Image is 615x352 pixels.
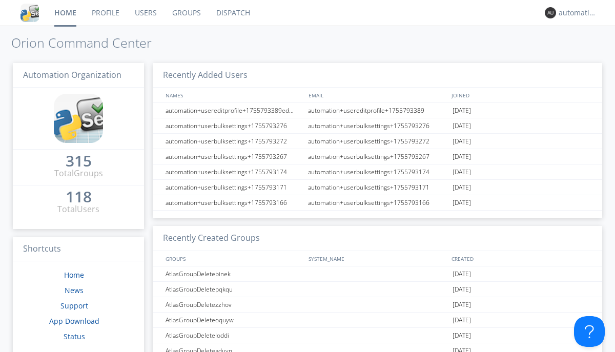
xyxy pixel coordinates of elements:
[20,4,39,22] img: cddb5a64eb264b2086981ab96f4c1ba7
[153,180,602,195] a: automation+userbulksettings+1755793171automation+userbulksettings+1755793171[DATE]
[574,316,605,347] iframe: Toggle Customer Support
[153,63,602,88] h3: Recently Added Users
[57,203,99,215] div: Total Users
[453,164,471,180] span: [DATE]
[453,266,471,282] span: [DATE]
[305,103,450,118] div: automation+usereditprofile+1755793389
[163,118,305,133] div: automation+userbulksettings+1755793276
[453,103,471,118] span: [DATE]
[163,103,305,118] div: automation+usereditprofile+1755793389editedautomation+usereditprofile+1755793389
[163,266,305,281] div: AtlasGroupDeletebinek
[453,134,471,149] span: [DATE]
[306,88,449,102] div: EMAIL
[453,149,471,164] span: [DATE]
[305,134,450,149] div: automation+userbulksettings+1755793272
[453,195,471,211] span: [DATE]
[453,180,471,195] span: [DATE]
[54,168,103,179] div: Total Groups
[163,134,305,149] div: automation+userbulksettings+1755793272
[66,156,92,168] a: 315
[449,251,592,266] div: CREATED
[153,226,602,251] h3: Recently Created Groups
[66,192,92,202] div: 118
[153,282,602,297] a: AtlasGroupDeletepqkqu[DATE]
[163,195,305,210] div: automation+userbulksettings+1755793166
[163,297,305,312] div: AtlasGroupDeletezzhov
[453,328,471,343] span: [DATE]
[545,7,556,18] img: 373638.png
[153,328,602,343] a: AtlasGroupDeleteloddi[DATE]
[153,134,602,149] a: automation+userbulksettings+1755793272automation+userbulksettings+1755793272[DATE]
[163,251,303,266] div: GROUPS
[66,192,92,203] a: 118
[453,313,471,328] span: [DATE]
[163,282,305,297] div: AtlasGroupDeletepqkqu
[163,149,305,164] div: automation+userbulksettings+1755793267
[305,149,450,164] div: automation+userbulksettings+1755793267
[60,301,88,310] a: Support
[163,164,305,179] div: automation+userbulksettings+1755793174
[66,156,92,166] div: 315
[153,164,602,180] a: automation+userbulksettings+1755793174automation+userbulksettings+1755793174[DATE]
[23,69,121,80] span: Automation Organization
[453,118,471,134] span: [DATE]
[54,94,103,143] img: cddb5a64eb264b2086981ab96f4c1ba7
[163,88,303,102] div: NAMES
[153,195,602,211] a: automation+userbulksettings+1755793166automation+userbulksettings+1755793166[DATE]
[163,328,305,343] div: AtlasGroupDeleteloddi
[449,88,592,102] div: JOINED
[559,8,597,18] div: automation+atlas0035
[453,282,471,297] span: [DATE]
[305,118,450,133] div: automation+userbulksettings+1755793276
[153,118,602,134] a: automation+userbulksettings+1755793276automation+userbulksettings+1755793276[DATE]
[64,270,84,280] a: Home
[64,332,85,341] a: Status
[453,297,471,313] span: [DATE]
[153,149,602,164] a: automation+userbulksettings+1755793267automation+userbulksettings+1755793267[DATE]
[306,251,449,266] div: SYSTEM_NAME
[305,164,450,179] div: automation+userbulksettings+1755793174
[49,316,99,326] a: App Download
[65,285,84,295] a: News
[153,297,602,313] a: AtlasGroupDeletezzhov[DATE]
[153,103,602,118] a: automation+usereditprofile+1755793389editedautomation+usereditprofile+1755793389automation+usered...
[13,237,144,262] h3: Shortcuts
[305,195,450,210] div: automation+userbulksettings+1755793166
[305,180,450,195] div: automation+userbulksettings+1755793171
[153,266,602,282] a: AtlasGroupDeletebinek[DATE]
[163,313,305,327] div: AtlasGroupDeleteoquyw
[153,313,602,328] a: AtlasGroupDeleteoquyw[DATE]
[163,180,305,195] div: automation+userbulksettings+1755793171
